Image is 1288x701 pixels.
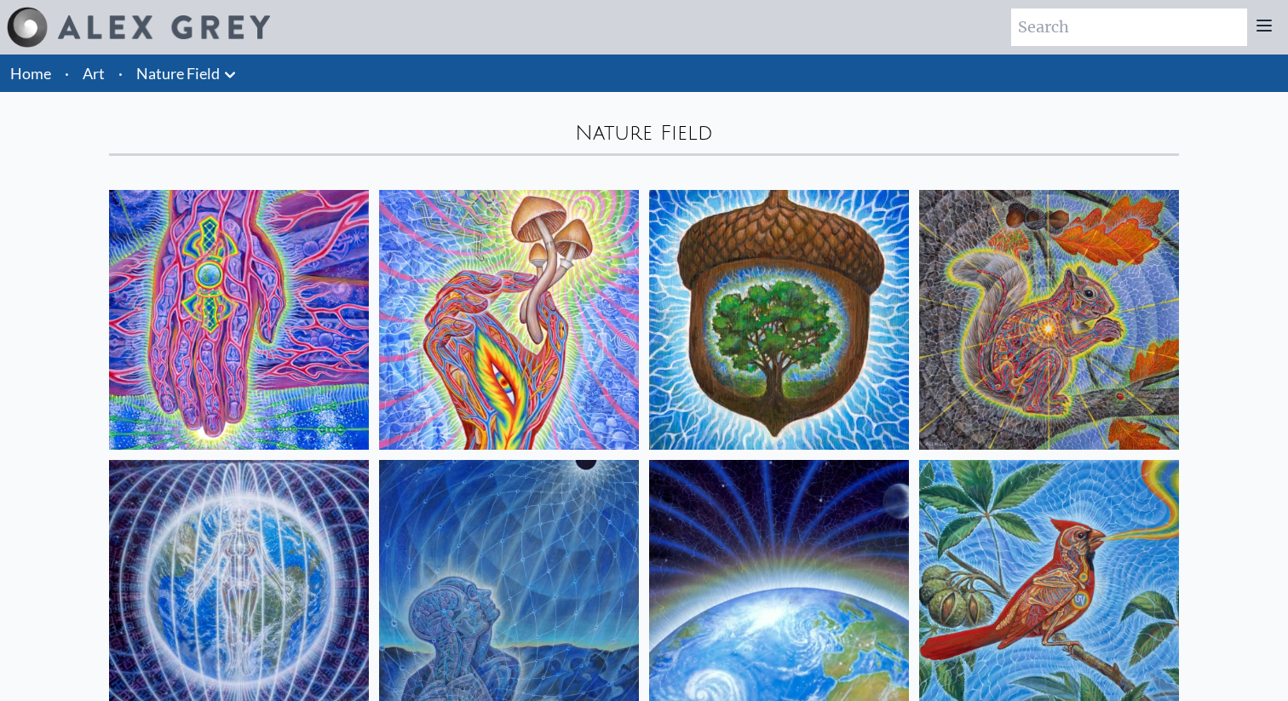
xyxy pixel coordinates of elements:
a: Nature Field [136,61,220,85]
a: Home [10,64,51,83]
li: · [58,55,76,92]
a: Art [83,61,105,85]
div: Nature Field [109,119,1179,147]
li: · [112,55,129,92]
input: Search [1011,9,1247,46]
